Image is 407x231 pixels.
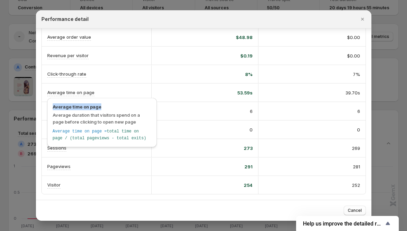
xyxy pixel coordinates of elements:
p: Visitor [47,181,61,188]
span: 6 [250,108,253,115]
span: $48.98 [236,34,253,41]
span: 252 [352,182,360,189]
p: Average order value [47,34,91,40]
span: 281 [353,163,360,170]
span: Average time on page = [53,129,107,134]
span: $0.00 [347,34,360,41]
span: Average time on page [53,103,151,110]
span: Help us improve the detailed report for A/B campaigns [303,220,384,227]
p: Revenue per visitor [47,52,89,59]
span: 291 [244,163,253,170]
span: 6 [357,108,360,115]
span: Cancel [348,208,362,213]
span: 0 [357,126,360,133]
h2: Performance detail [41,16,89,23]
span: 254 [244,182,253,189]
span: $0.00 [347,52,360,59]
span: 269 [352,145,360,152]
span: $0.19 [240,52,253,59]
span: 273 [244,145,253,152]
button: Cancel [344,206,366,215]
span: 0 [250,126,253,133]
span: 7% [353,71,360,78]
button: Close [358,14,367,24]
button: Show survey - Help us improve the detailed report for A/B campaigns [303,219,392,228]
span: 39.70s [345,89,360,96]
p: Pageviews [47,163,71,170]
span: Average duration that visitors spend on a page before clicking to open new page [53,112,140,125]
p: Click-through rate [47,70,86,77]
span: 53.59s [237,89,253,96]
span: 8% [245,71,253,78]
p: Average time on page [47,89,94,96]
